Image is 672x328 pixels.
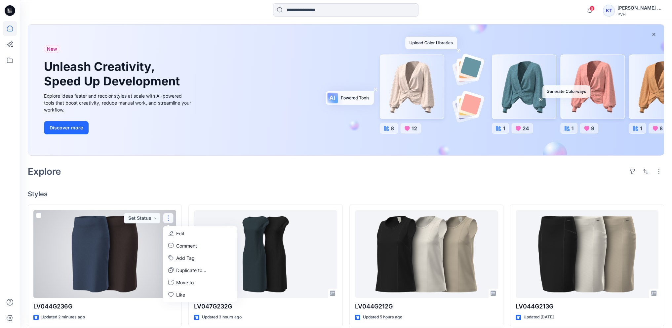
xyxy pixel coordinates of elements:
[33,210,176,298] a: LV044G236G
[164,252,236,264] button: Add Tag
[41,314,85,321] p: Updated 2 minutes ago
[176,279,194,286] p: Move to
[176,242,197,249] p: Comment
[47,45,57,53] span: New
[355,302,498,311] p: LV044G212G
[176,267,206,274] p: Duplicate to...
[516,302,658,311] p: LV044G213G
[603,5,615,17] div: KT
[617,12,664,17] div: PVH
[33,302,176,311] p: LV044G236G
[363,314,402,321] p: Updated 5 hours ago
[524,314,554,321] p: Updated [DATE]
[194,210,337,298] a: LV047G232G
[617,4,664,12] div: [PERSON_NAME] Top [PERSON_NAME] Top
[28,166,61,177] h2: Explore
[516,210,658,298] a: LV044G213G
[589,6,595,11] span: 6
[176,230,184,237] p: Edit
[194,302,337,311] p: LV047G232G
[202,314,242,321] p: Updated 3 hours ago
[164,227,236,240] a: Edit
[355,210,498,298] a: LV044G212G
[28,190,664,198] h4: Styles
[44,60,183,88] h1: Unleash Creativity, Speed Up Development
[176,291,185,298] p: Like
[44,121,89,134] button: Discover more
[44,92,193,113] div: Explore ideas faster and recolor styles at scale with AI-powered tools that boost creativity, red...
[44,121,193,134] a: Discover more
